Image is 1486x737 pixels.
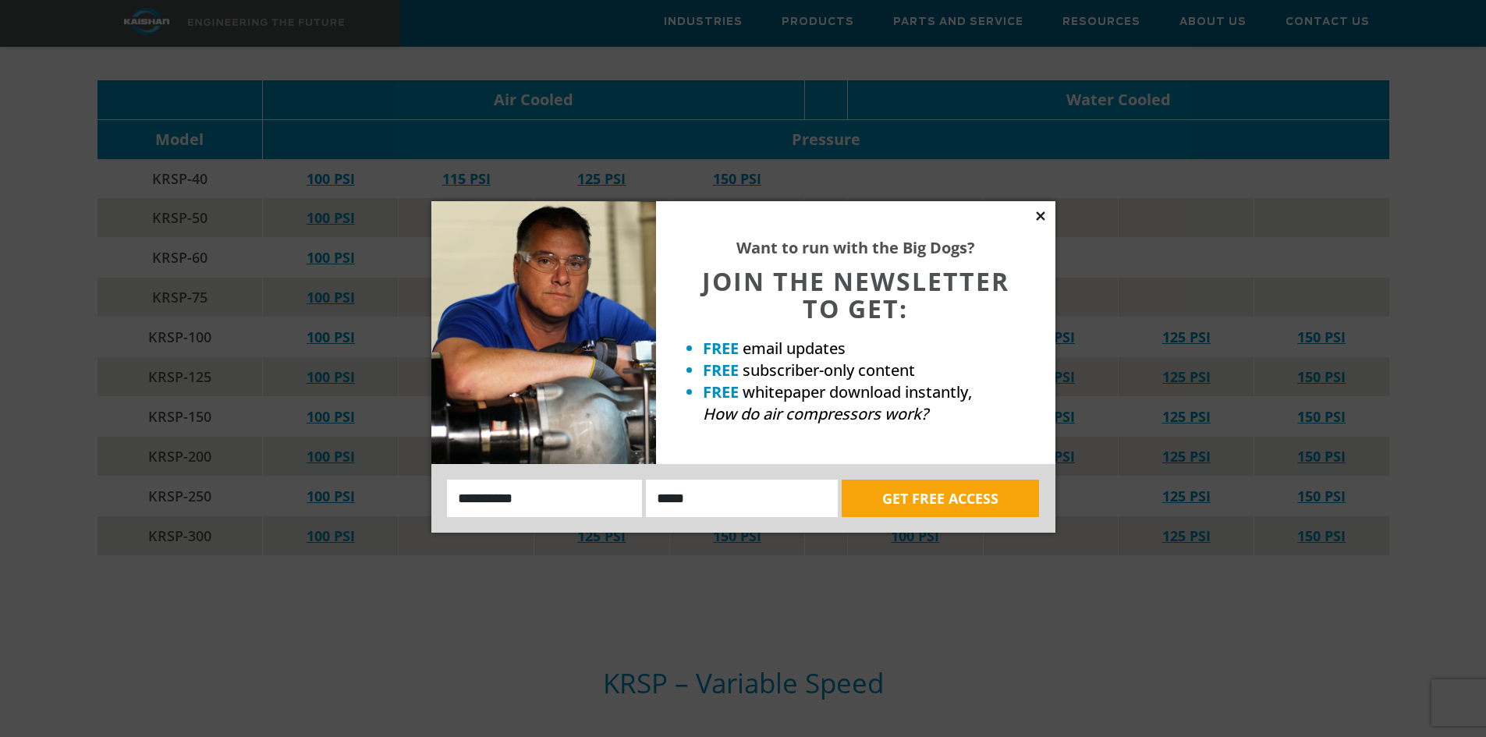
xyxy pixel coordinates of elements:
[702,264,1009,325] span: JOIN THE NEWSLETTER TO GET:
[743,338,846,359] span: email updates
[703,381,739,402] strong: FREE
[743,381,972,402] span: whitepaper download instantly,
[646,480,838,517] input: Email
[447,480,643,517] input: Name:
[703,403,928,424] em: How do air compressors work?
[743,360,915,381] span: subscriber-only content
[703,360,739,381] strong: FREE
[703,338,739,359] strong: FREE
[842,480,1039,517] button: GET FREE ACCESS
[1034,209,1048,223] button: Close
[736,237,975,258] strong: Want to run with the Big Dogs?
